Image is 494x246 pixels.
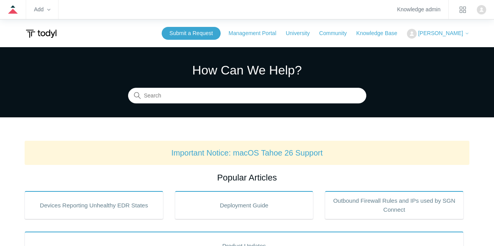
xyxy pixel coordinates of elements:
img: user avatar [477,5,486,14]
a: Deployment Guide [175,191,314,219]
img: Todyl Support Center Help Center home page [25,27,58,41]
a: Important Notice: macOS Tahoe 26 Support [171,149,323,157]
input: Search [128,88,366,104]
a: Management Portal [228,29,284,37]
a: Community [319,29,355,37]
h1: How Can We Help? [128,61,366,80]
a: Devices Reporting Unhealthy EDR States [25,191,163,219]
zd-hc-trigger: Click your profile icon to open the profile menu [477,5,486,14]
h2: Popular Articles [25,171,469,184]
a: Knowledge admin [397,7,440,12]
a: Outbound Firewall Rules and IPs used by SGN Connect [325,191,464,219]
a: University [286,29,317,37]
zd-hc-trigger: Add [34,7,50,12]
button: [PERSON_NAME] [407,29,469,39]
a: Submit a Request [162,27,221,40]
a: Knowledge Base [356,29,405,37]
span: [PERSON_NAME] [418,30,463,36]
